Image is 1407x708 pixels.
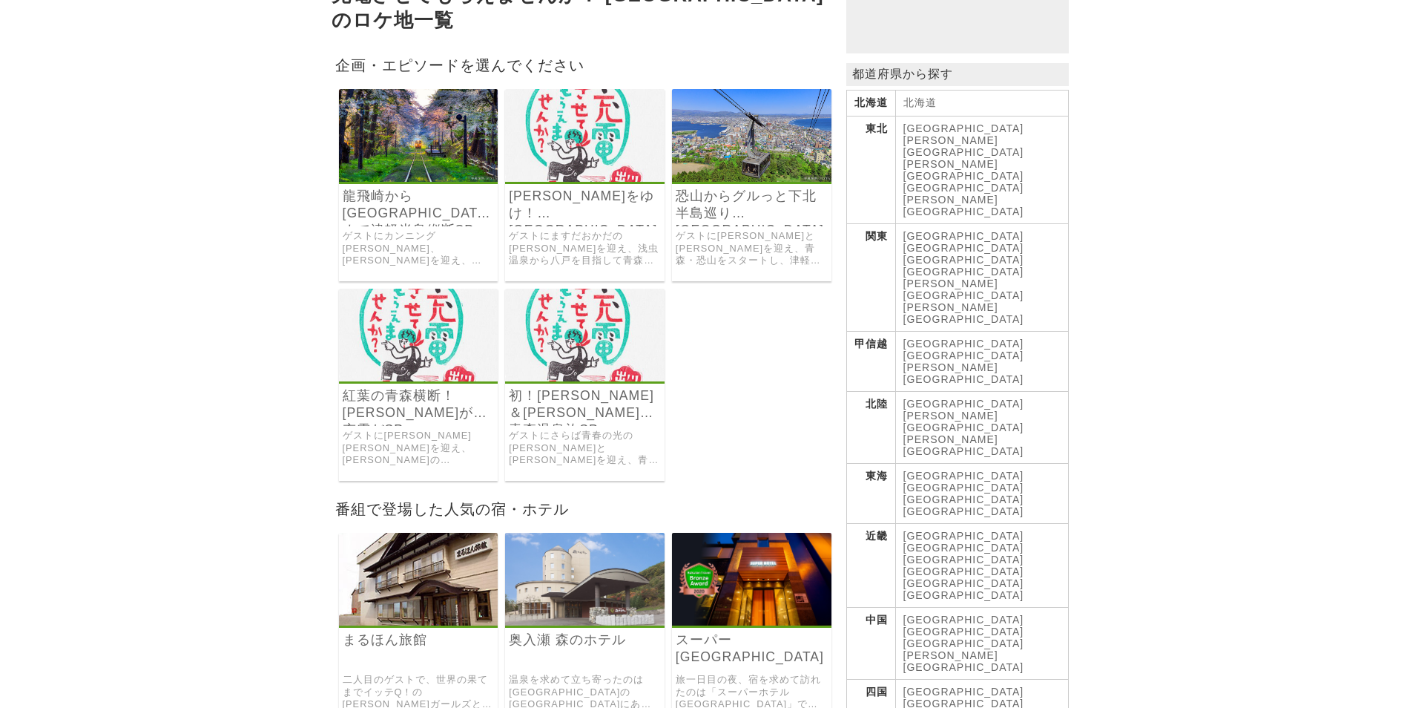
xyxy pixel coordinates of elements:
a: [GEOGRAPHIC_DATA] [903,470,1024,482]
img: 出川哲朗の充電させてもらえませんか？ 行くぞ津軽海峡！青森“恐山”からグルッと下北半島巡り北海道“函館山”120キロ！ですがゲゲっ50℃！？温泉が激アツすぎてヤバいよヤバいよSP [672,89,831,182]
a: 出川哲朗の充電させてもらえませんか？ 紅葉の青森横断！十和田湖から奥入瀬渓流を抜けて絶景海岸へ！ですがシーズンでホテルが満室⁉陣内友則＆鈴木亜美が大ピンチでヤバいよヤバいよSP [339,371,498,384]
a: [GEOGRAPHIC_DATA] [903,242,1024,254]
a: 龍飛崎から[GEOGRAPHIC_DATA]まで津軽半島縦断SP [343,188,495,222]
a: まるほん旅館 [343,632,495,649]
img: まるほん旅館 [339,533,498,626]
a: [GEOGRAPHIC_DATA] [903,626,1024,637]
a: [GEOGRAPHIC_DATA] [903,530,1024,542]
th: 北海道 [846,91,895,117]
a: [GEOGRAPHIC_DATA] [903,398,1024,410]
a: ゲストにさらば青春の光の[PERSON_NAME]と[PERSON_NAME]を迎え、青荷温泉から黄金崎”不老ふ死温泉”を目指した青森温泉の旅。 [509,430,661,467]
a: [PERSON_NAME][GEOGRAPHIC_DATA] [903,410,1024,433]
a: [PERSON_NAME] [903,301,998,313]
th: 東北 [846,117,895,224]
a: [GEOGRAPHIC_DATA] [903,505,1024,517]
a: [GEOGRAPHIC_DATA] [903,554,1024,566]
th: 甲信越 [846,332,895,392]
th: 北陸 [846,392,895,464]
a: [GEOGRAPHIC_DATA] [903,614,1024,626]
a: [GEOGRAPHIC_DATA] [903,182,1024,194]
a: [PERSON_NAME][GEOGRAPHIC_DATA] [903,649,1024,673]
a: [GEOGRAPHIC_DATA] [903,338,1024,350]
a: [GEOGRAPHIC_DATA] [903,494,1024,505]
a: [PERSON_NAME][GEOGRAPHIC_DATA] [903,361,1024,385]
img: 出川哲朗の充電させてもらえませんか？ 行くぞ！青森温泉街道110キロ！”ランプの宿”青荷温泉から日本海へ！ゴールは黄金崎”不老ふ死温泉”ですがさらば森田＆具志堅が大暴走！ヤバいよヤバいよSP [505,289,665,381]
th: 近畿 [846,524,895,608]
h2: 企画・エピソードを選んでください [332,52,839,78]
a: [GEOGRAPHIC_DATA] [903,686,1024,698]
a: [GEOGRAPHIC_DATA] [903,637,1024,649]
a: 北海道 [903,96,937,108]
a: [GEOGRAPHIC_DATA] [903,254,1024,266]
a: [PERSON_NAME][GEOGRAPHIC_DATA] [903,134,1024,158]
a: [GEOGRAPHIC_DATA] [903,577,1024,589]
a: [GEOGRAPHIC_DATA] [903,230,1024,242]
a: [GEOGRAPHIC_DATA] [903,313,1024,325]
a: ゲストに[PERSON_NAME][PERSON_NAME]を迎え、[PERSON_NAME]の[GEOGRAPHIC_DATA]から奥入瀬渓流を通って、絶景の小舟渡海岸を目指した旅。 [343,430,495,467]
a: 出川哲朗の充電させてもらえませんか？ 行くぞ！青森温泉街道110キロ！”ランプの宿”青荷温泉から日本海へ！ゴールは黄金崎”不老ふ死温泉”ですがさらば森田＆具志堅が大暴走！ヤバいよヤバいよSP [505,371,665,384]
img: スーパーホテル十和田天然温泉 [672,533,831,626]
a: [GEOGRAPHIC_DATA] [903,542,1024,554]
th: 東海 [846,464,895,524]
img: 出川哲朗の充電させてもらえませんか？ 紅葉の青森横断！十和田湖から奥入瀬渓流を抜けて絶景海岸へ！ですがシーズンでホテルが満室⁉陣内友則＆鈴木亜美が大ピンチでヤバいよヤバいよSP [339,289,498,381]
a: 初！[PERSON_NAME]＆[PERSON_NAME]～青森温泉旅SP [509,387,661,422]
a: スーパー[GEOGRAPHIC_DATA] [676,632,828,666]
img: 出川哲朗の充電させてもらえませんか？ “龍飛崎”から“八甲田山”まで津軽半島縦断175キロ！ですが“旬”を逃して竹山もあさこもプンプンでヤバいよヤバいよSP [339,89,498,182]
a: 出川哲朗の充電させてもらえませんか？ 行くぞ津軽海峡！青森“恐山”からグルッと下北半島巡り北海道“函館山”120キロ！ですがゲゲっ50℃！？温泉が激アツすぎてヤバいよヤバいよSP [672,171,831,184]
a: [GEOGRAPHIC_DATA] [903,589,1024,601]
h2: 番組で登場した人気の宿・ホテル [332,496,839,522]
a: [GEOGRAPHIC_DATA] [903,122,1024,134]
a: 奥入瀬 森のホテル [505,615,665,628]
a: ゲストにますだおかだの[PERSON_NAME]を迎え、浅虫温泉から八戸を目指して青森を縦断した旅。 [509,230,661,267]
p: 都道府県から探す [846,63,1069,86]
a: 紅葉の青森横断！[PERSON_NAME]が初充電だSP [343,387,495,422]
a: スーパーホテル十和田天然温泉 [672,615,831,628]
a: ゲストに[PERSON_NAME]と[PERSON_NAME]を迎え、青森・恐山をスタートし、津軽海峡を渡ってゴールの函館山を目指す旅。 [676,230,828,267]
th: 中国 [846,608,895,680]
a: [PERSON_NAME][GEOGRAPHIC_DATA] [903,433,1024,457]
a: [GEOGRAPHIC_DATA] [903,350,1024,361]
a: [PERSON_NAME][GEOGRAPHIC_DATA] [903,194,1024,217]
a: [GEOGRAPHIC_DATA] [903,566,1024,577]
a: [PERSON_NAME][GEOGRAPHIC_DATA] [903,278,1024,301]
a: [GEOGRAPHIC_DATA] [903,266,1024,278]
th: 関東 [846,224,895,332]
img: 出川哲朗の充電させてもらえませんか？ 行くぞ絶景の青森！浅虫温泉から”八甲田山”ながめ八戸までドドーんと縦断130キロ！ですがますおか岡田が熱湯温泉でひゃ～ワォッでヤバいよヤバいよSP [505,89,665,182]
a: ゲストにカンニング[PERSON_NAME]、[PERSON_NAME]を迎え、[GEOGRAPHIC_DATA]の[GEOGRAPHIC_DATA]から[GEOGRAPHIC_DATA]まで[... [343,230,495,267]
a: 出川哲朗の充電させてもらえませんか？ “龍飛崎”から“八甲田山”まで津軽半島縦断175キロ！ですが“旬”を逃して竹山もあさこもプンプンでヤバいよヤバいよSP [339,171,498,184]
a: 恐山からグルっと下北半島巡り[GEOGRAPHIC_DATA] [676,188,828,222]
img: 奥入瀬 森のホテル [505,533,665,626]
a: 出川哲朗の充電させてもらえませんか？ 行くぞ絶景の青森！浅虫温泉から”八甲田山”ながめ八戸までドドーんと縦断130キロ！ですがますおか岡田が熱湯温泉でひゃ～ワォッでヤバいよヤバいよSP [505,171,665,184]
a: 奥入瀬 森のホテル [509,632,661,649]
a: [PERSON_NAME]をゆけ！[GEOGRAPHIC_DATA]から[GEOGRAPHIC_DATA]眺め[GEOGRAPHIC_DATA] [509,188,661,222]
a: [GEOGRAPHIC_DATA] [903,482,1024,494]
a: [PERSON_NAME][GEOGRAPHIC_DATA] [903,158,1024,182]
a: まるほん旅館 [339,615,498,628]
